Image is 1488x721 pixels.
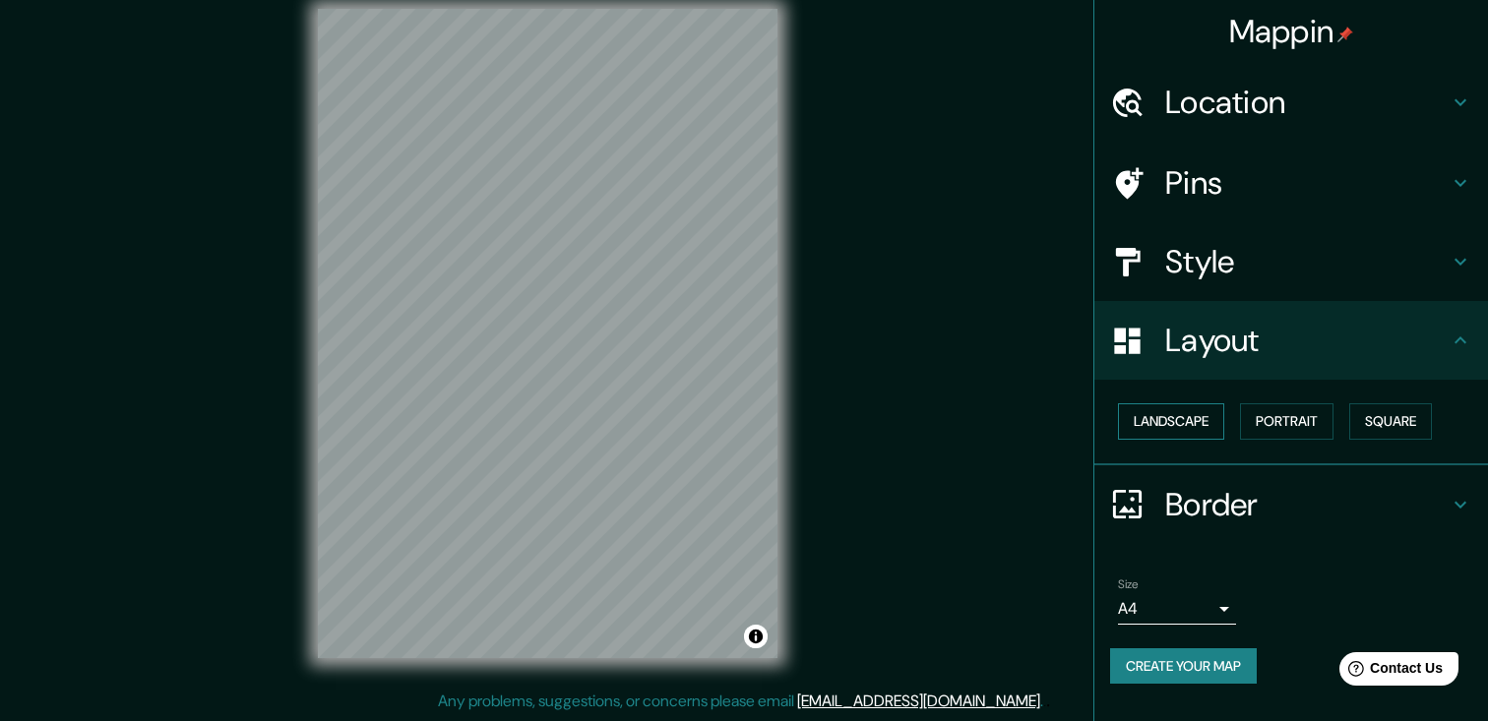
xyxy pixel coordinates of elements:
[1313,644,1466,699] iframe: Help widget launcher
[1094,63,1488,142] div: Location
[1165,163,1449,203] h4: Pins
[1229,12,1354,51] h4: Mappin
[1043,690,1046,713] div: .
[1337,27,1353,42] img: pin-icon.png
[1240,403,1333,440] button: Portrait
[1094,222,1488,301] div: Style
[1094,465,1488,544] div: Border
[1349,403,1432,440] button: Square
[1165,321,1449,360] h4: Layout
[797,691,1040,711] a: [EMAIL_ADDRESS][DOMAIN_NAME]
[318,9,777,658] canvas: Map
[1165,242,1449,281] h4: Style
[744,625,768,648] button: Toggle attribution
[1165,485,1449,524] h4: Border
[1118,593,1236,625] div: A4
[1094,301,1488,380] div: Layout
[438,690,1043,713] p: Any problems, suggestions, or concerns please email .
[1118,403,1224,440] button: Landscape
[1165,83,1449,122] h4: Location
[1094,144,1488,222] div: Pins
[1110,648,1257,685] button: Create your map
[1118,575,1139,592] label: Size
[1046,690,1050,713] div: .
